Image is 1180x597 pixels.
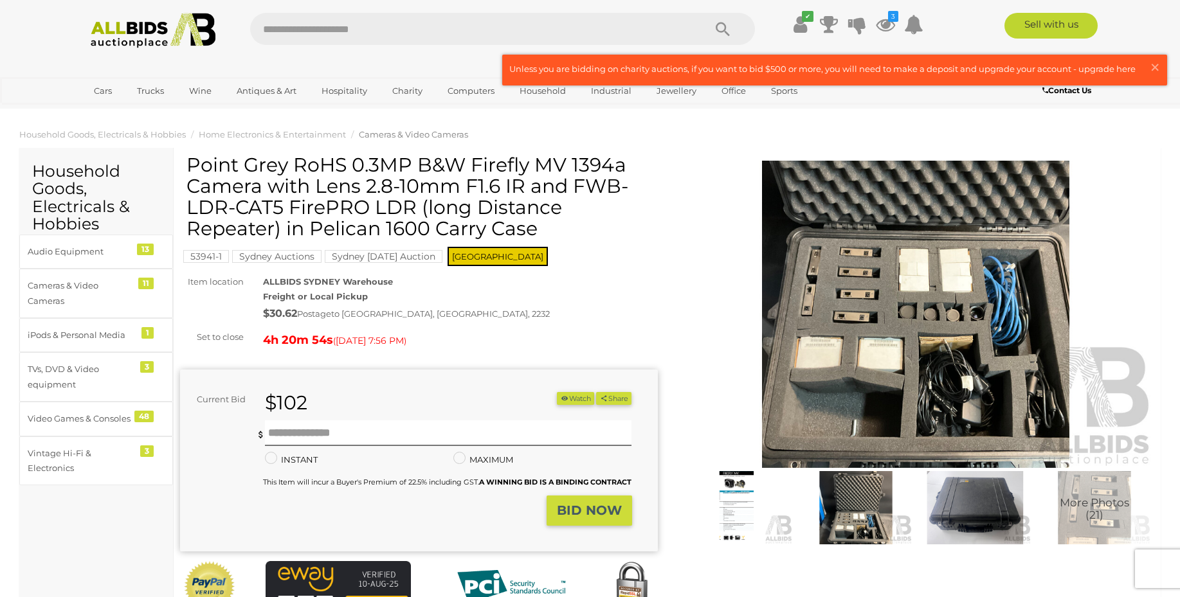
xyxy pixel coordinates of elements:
[313,80,376,102] a: Hospitality
[763,80,806,102] a: Sports
[1042,85,1091,95] b: Contact Us
[439,80,503,102] a: Computers
[19,436,173,486] a: Vintage Hi-Fi & Electronics 3
[28,328,134,343] div: iPods & Personal Media
[32,163,160,233] h2: Household Goods, Electricals & Hobbies
[19,129,186,139] a: Household Goods, Electricals & Hobbies
[547,495,632,526] button: BID NOW
[263,477,631,486] small: This Item will incur a Buyer's Premium of 22.5% including GST.
[134,411,154,422] div: 48
[28,411,134,426] div: Video Games & Consoles
[19,269,173,318] a: Cameras & Video Cameras 11
[691,13,755,45] button: Search
[140,361,154,373] div: 3
[802,11,813,22] i: ✔
[180,392,255,407] div: Current Bid
[1060,497,1129,521] span: More Photos (21)
[183,250,229,263] mark: 53941-1
[137,244,154,255] div: 13
[170,274,253,289] div: Item location
[453,452,513,467] label: MAXIMUM
[183,251,229,262] a: 53941-1
[129,80,172,102] a: Trucks
[186,154,655,239] h1: Point Grey RoHS 0.3MP B&W Firefly MV 1394a Camera with Lens 2.8-10mm F1.6 IR and FWB-LDR-CAT5 Fir...
[263,307,297,319] strong: $30.62
[232,251,322,262] a: Sydney Auctions
[799,471,912,544] img: Point Grey RoHS 0.3MP B&W Firefly MV 1394a Camera with Lens 2.8-10mm F1.6 IR and FWB-LDR-CAT5 Fir...
[1038,471,1151,544] img: Point Grey RoHS 0.3MP B&W Firefly MV 1394a Camera with Lens 2.8-10mm F1.6 IR and FWB-LDR-CAT5 Fir...
[28,278,134,308] div: Cameras & Video Cameras
[19,318,173,352] a: iPods & Personal Media 1
[876,13,895,36] a: 3
[263,333,333,347] strong: 4h 20m 54s
[170,330,253,344] div: Set to close
[479,477,631,486] b: A WINNING BID IS A BINDING CONTRACT
[265,452,318,467] label: INSTANT
[791,13,810,36] a: ✔
[680,471,794,544] img: Point Grey RoHS 0.3MP B&W Firefly MV 1394a Camera with Lens 2.8-10mm F1.6 IR and FWB-LDR-CAT5 Fir...
[19,402,173,436] a: Video Games & Consoles 48
[84,13,223,48] img: Allbids.com.au
[583,80,640,102] a: Industrial
[557,392,594,405] button: Watch
[596,392,631,405] button: Share
[1038,471,1151,544] a: More Photos(21)
[888,11,898,22] i: 3
[919,471,1032,544] img: Point Grey RoHS 0.3MP B&W Firefly MV 1394a Camera with Lens 2.8-10mm F1.6 IR and FWB-LDR-CAT5 Fir...
[384,80,431,102] a: Charity
[557,503,622,518] strong: BID NOW
[141,327,154,339] div: 1
[331,308,550,319] span: to [GEOGRAPHIC_DATA], [GEOGRAPHIC_DATA], 2232
[713,80,754,102] a: Office
[648,80,705,102] a: Jewellery
[265,391,307,414] strong: $102
[263,291,368,301] strong: Freight or Local Pickup
[140,445,154,457] div: 3
[228,80,305,102] a: Antiques & Art
[359,129,468,139] a: Cameras & Video Cameras
[263,276,393,287] strong: ALLBIDS SYDNEY Warehouse
[199,129,346,139] a: Home Electronics & Entertainment
[138,278,154,289] div: 11
[1149,55,1161,80] span: ×
[86,80,120,102] a: Cars
[263,305,658,323] div: Postage
[325,251,442,262] a: Sydney [DATE] Auction
[86,102,194,123] a: [GEOGRAPHIC_DATA]
[511,80,574,102] a: Household
[28,244,134,259] div: Audio Equipment
[28,362,134,392] div: TVs, DVD & Video equipment
[1042,84,1094,98] a: Contact Us
[19,235,173,269] a: Audio Equipment 13
[232,250,322,263] mark: Sydney Auctions
[28,446,134,476] div: Vintage Hi-Fi & Electronics
[557,392,594,405] li: Watch this item
[448,247,548,266] span: [GEOGRAPHIC_DATA]
[181,80,220,102] a: Wine
[333,335,406,346] span: ( )
[677,161,1155,468] img: Point Grey RoHS 0.3MP B&W Firefly MV 1394a Camera with Lens 2.8-10mm F1.6 IR and FWB-LDR-CAT5 Fir...
[19,352,173,402] a: TVs, DVD & Video equipment 3
[1004,13,1098,39] a: Sell with us
[336,335,404,346] span: [DATE] 7:56 PM
[325,250,442,263] mark: Sydney [DATE] Auction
